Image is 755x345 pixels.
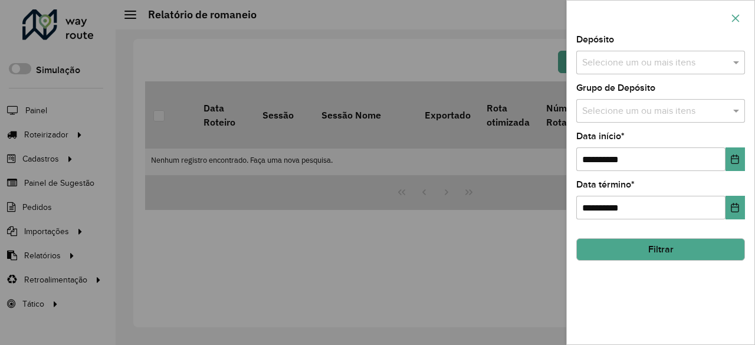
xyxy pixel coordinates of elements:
button: Choose Date [726,196,745,219]
label: Grupo de Depósito [576,81,655,95]
label: Data início [576,129,625,143]
label: Data término [576,178,635,192]
label: Depósito [576,32,614,47]
button: Filtrar [576,238,745,261]
button: Choose Date [726,147,745,171]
